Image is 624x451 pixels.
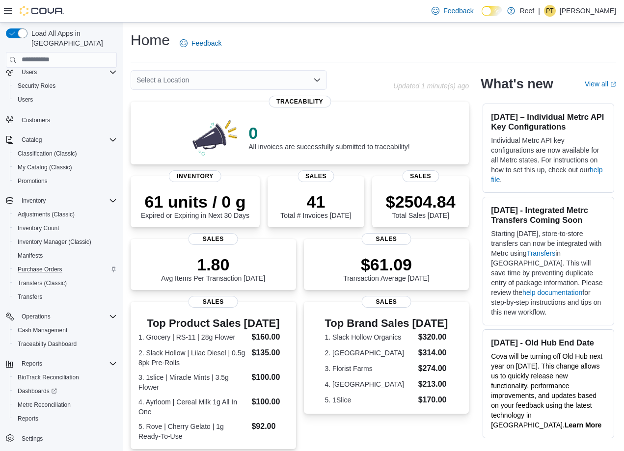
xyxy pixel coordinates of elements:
[10,323,121,337] button: Cash Management
[18,195,50,207] button: Inventory
[14,94,37,106] a: Users
[169,170,221,182] span: Inventory
[527,249,556,257] a: Transfers
[386,192,456,212] p: $2504.84
[18,358,117,370] span: Reports
[18,311,117,322] span: Operations
[14,385,117,397] span: Dashboards
[141,192,249,219] div: Expired or Expiring in Next 30 Days
[248,123,409,143] p: 0
[18,326,67,334] span: Cash Management
[14,222,117,234] span: Inventory Count
[18,195,117,207] span: Inventory
[161,255,265,282] div: Avg Items Per Transaction [DATE]
[14,324,71,336] a: Cash Management
[176,33,225,53] a: Feedback
[538,5,540,17] p: |
[418,347,448,359] dd: $314.00
[14,222,63,234] a: Inventory Count
[10,412,121,425] button: Reports
[325,318,448,329] h3: Top Brand Sales [DATE]
[482,16,482,17] span: Dark Mode
[361,233,411,245] span: Sales
[560,5,616,17] p: [PERSON_NAME]
[418,378,448,390] dd: $213.00
[610,81,616,87] svg: External link
[491,166,602,184] a: help file
[138,397,247,417] dt: 4. Ayrloom | Cereal Milk 1g All In One
[361,296,411,308] span: Sales
[138,422,247,441] dt: 5. Rove | Cherry Gelato | 1g Ready-To-Use
[10,337,121,351] button: Traceabilty Dashboard
[343,255,430,274] p: $61.09
[14,264,66,275] a: Purchase Orders
[491,229,606,317] p: Starting [DATE], store-to-store transfers can now be integrated with Metrc using in [GEOGRAPHIC_D...
[313,76,321,84] button: Open list of options
[491,135,606,185] p: Individual Metrc API key configurations are now available for all Metrc states. For instructions ...
[22,197,46,205] span: Inventory
[14,264,117,275] span: Purchase Orders
[14,291,46,303] a: Transfers
[18,82,55,90] span: Security Roles
[190,117,241,157] img: 0
[14,161,117,173] span: My Catalog (Classic)
[138,372,247,392] dt: 3. 1slice | Miracle Mints | 3.5g Flower
[161,255,265,274] p: 1.80
[2,112,121,127] button: Customers
[18,66,41,78] button: Users
[14,175,52,187] a: Promotions
[2,194,121,208] button: Inventory
[22,435,43,443] span: Settings
[138,348,247,368] dt: 2. Slack Hollow | Lilac Diesel | 0.5g 8pk Pre-Rolls
[402,170,439,182] span: Sales
[251,331,288,343] dd: $160.00
[18,211,75,218] span: Adjustments (Classic)
[14,236,95,248] a: Inventory Manager (Classic)
[14,324,117,336] span: Cash Management
[298,170,334,182] span: Sales
[565,421,601,429] a: Learn More
[14,371,83,383] a: BioTrack Reconciliation
[2,310,121,323] button: Operations
[325,395,414,405] dt: 5. 1Slice
[189,296,238,308] span: Sales
[18,401,71,409] span: Metrc Reconciliation
[14,80,117,92] span: Security Roles
[18,134,117,146] span: Catalog
[18,415,38,423] span: Reports
[418,394,448,406] dd: $170.00
[491,338,606,347] h3: [DATE] - Old Hub End Date
[14,385,61,397] a: Dashboards
[544,5,556,17] div: Payton Tromblee
[22,116,50,124] span: Customers
[520,5,535,17] p: Reef
[18,252,43,260] span: Manifests
[491,112,606,132] h3: [DATE] – Individual Metrc API Key Configurations
[325,348,414,358] dt: 2. [GEOGRAPHIC_DATA]
[18,265,62,273] span: Purchase Orders
[280,192,351,212] p: 41
[10,93,121,106] button: Users
[14,291,117,303] span: Transfers
[18,279,67,287] span: Transfers (Classic)
[14,161,76,173] a: My Catalog (Classic)
[10,290,121,304] button: Transfers
[22,136,42,144] span: Catalog
[18,114,54,126] a: Customers
[10,221,121,235] button: Inventory Count
[546,5,553,17] span: PT
[14,371,117,383] span: BioTrack Reconciliation
[325,364,414,373] dt: 3. Florist Farms
[18,238,91,246] span: Inventory Manager (Classic)
[2,65,121,79] button: Users
[14,338,117,350] span: Traceabilty Dashboard
[491,205,606,225] h3: [DATE] - Integrated Metrc Transfers Coming Soon
[428,1,477,21] a: Feedback
[10,263,121,276] button: Purchase Orders
[22,360,42,368] span: Reports
[10,235,121,249] button: Inventory Manager (Classic)
[18,163,72,171] span: My Catalog (Classic)
[27,28,117,48] span: Load All Apps in [GEOGRAPHIC_DATA]
[2,133,121,147] button: Catalog
[251,371,288,383] dd: $100.00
